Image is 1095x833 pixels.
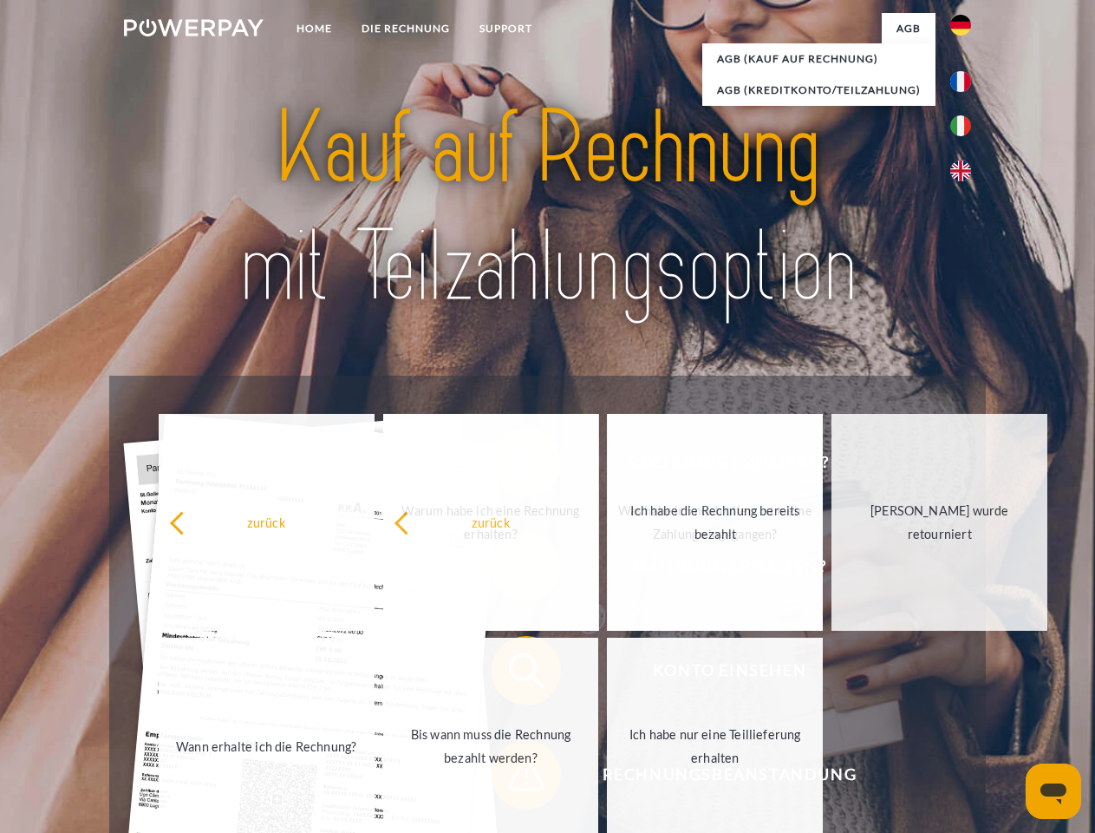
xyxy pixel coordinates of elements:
img: logo-powerpay-white.svg [124,19,264,36]
img: en [950,161,971,181]
div: Ich habe die Rechnung bereits bezahlt [618,499,813,546]
iframe: Schaltfläche zum Öffnen des Messaging-Fensters [1026,764,1081,819]
div: Ich habe nur eine Teillieferung erhalten [617,723,812,770]
img: fr [950,71,971,92]
a: Home [282,13,347,44]
div: [PERSON_NAME] wurde retourniert [842,499,1037,546]
a: AGB (Kreditkonto/Teilzahlung) [702,75,935,106]
div: Wann erhalte ich die Rechnung? [169,734,364,758]
a: DIE RECHNUNG [347,13,465,44]
div: Bis wann muss die Rechnung bezahlt werden? [394,723,589,770]
div: zurück [394,510,589,534]
img: it [950,115,971,136]
a: agb [882,13,935,44]
div: zurück [169,510,364,534]
img: title-powerpay_de.svg [166,83,929,332]
a: SUPPORT [465,13,547,44]
img: de [950,15,971,36]
a: AGB (Kauf auf Rechnung) [702,43,935,75]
